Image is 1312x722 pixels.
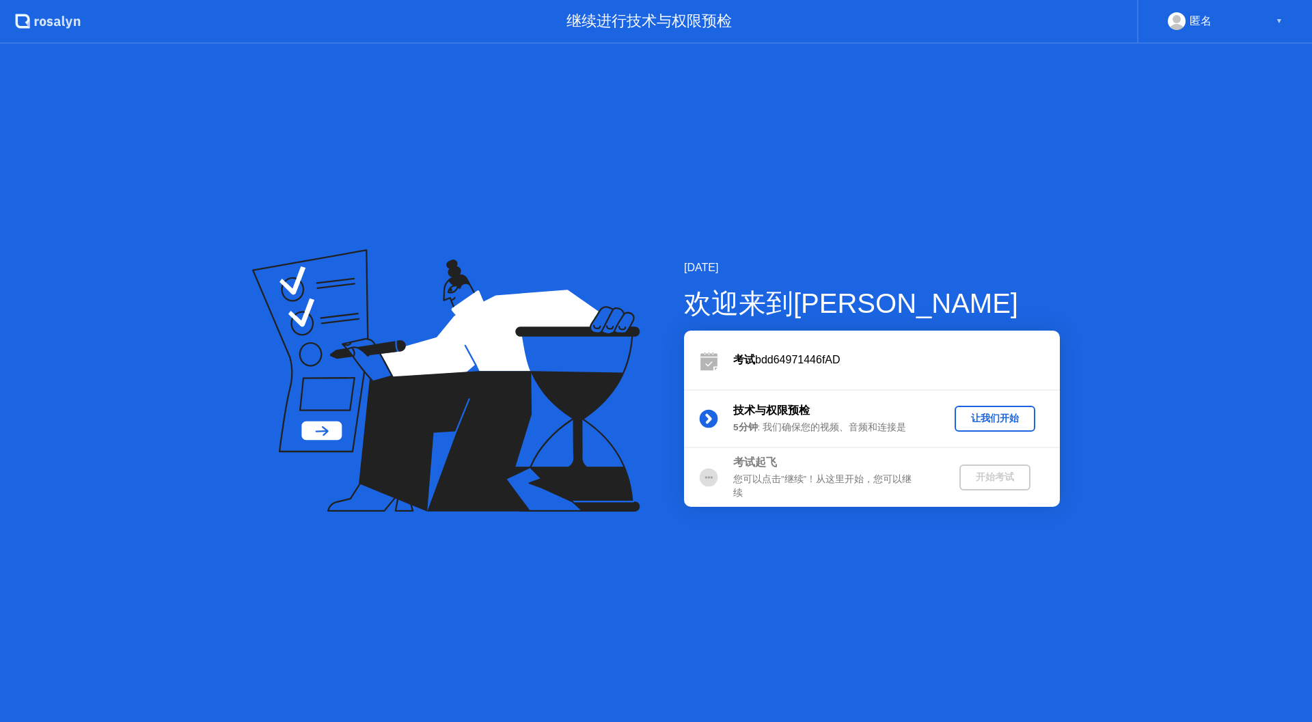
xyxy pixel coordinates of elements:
div: 匿名 [1190,12,1212,30]
button: 让我们开始 [955,406,1035,432]
b: 考试起飞 [733,456,777,468]
div: 欢迎来到[PERSON_NAME] [684,283,1060,324]
b: 考试 [733,354,755,365]
div: bdd64971446fAD [733,352,1060,368]
div: : 我们确保您的视频、音频和连接是 [733,421,930,434]
button: 开始考试 [959,464,1030,490]
div: 开始考试 [965,471,1025,484]
b: 技术与权限预检 [733,404,810,416]
div: 您可以点击”继续”！从这里开始，您可以继续 [733,473,930,501]
div: [DATE] [684,260,1060,276]
div: ▼ [1276,12,1283,30]
b: 5分钟 [733,422,758,432]
div: 让我们开始 [960,412,1030,425]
